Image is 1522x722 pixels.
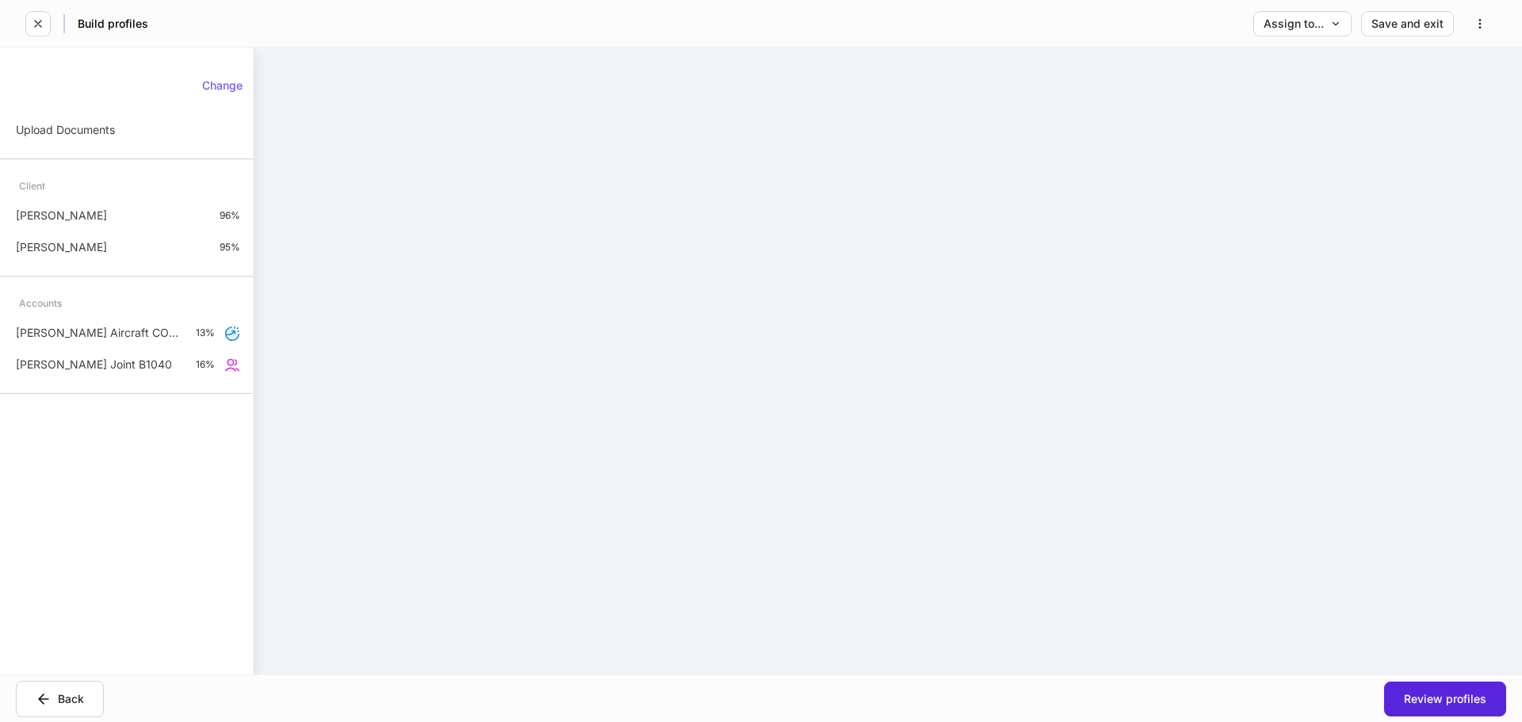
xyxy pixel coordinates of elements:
[78,16,148,32] h5: Build profiles
[19,289,62,317] div: Accounts
[196,327,215,339] p: 13%
[220,241,240,254] p: 95%
[196,358,215,371] p: 16%
[1264,18,1341,29] div: Assign to...
[16,357,172,372] p: [PERSON_NAME] Joint B1040
[19,172,45,200] div: Client
[1404,693,1486,705] div: Review profiles
[202,80,243,91] div: Change
[16,208,107,223] p: [PERSON_NAME]
[16,681,104,717] button: Back
[1371,18,1444,29] div: Save and exit
[220,209,240,222] p: 96%
[36,691,84,707] div: Back
[16,325,183,341] p: [PERSON_NAME] Aircraft CORP B3837
[16,239,107,255] p: [PERSON_NAME]
[1253,11,1352,36] button: Assign to...
[1384,682,1506,716] button: Review profiles
[16,122,115,138] p: Upload Documents
[1361,11,1454,36] button: Save and exit
[192,73,253,98] button: Change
